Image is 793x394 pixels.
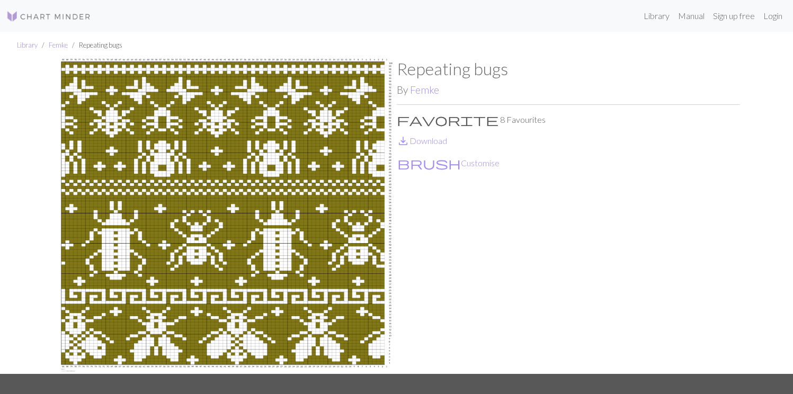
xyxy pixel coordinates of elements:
[397,133,409,148] span: save_alt
[397,157,461,169] i: Customise
[410,84,439,96] a: Femke
[397,136,447,146] a: DownloadDownload
[17,41,38,49] a: Library
[397,156,461,171] span: brush
[397,112,498,127] span: favorite
[397,84,740,96] h2: By
[397,113,498,126] i: Favourite
[639,5,674,26] a: Library
[6,10,91,23] img: Logo
[397,135,409,147] i: Download
[397,59,740,79] h1: Repeating bugs
[709,5,759,26] a: Sign up free
[397,113,740,126] p: 8 Favourites
[674,5,709,26] a: Manual
[68,40,122,50] li: Repeating bugs
[49,41,68,49] a: Femke
[759,5,787,26] a: Login
[54,59,397,374] img: bugs
[397,156,500,170] button: CustomiseCustomise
